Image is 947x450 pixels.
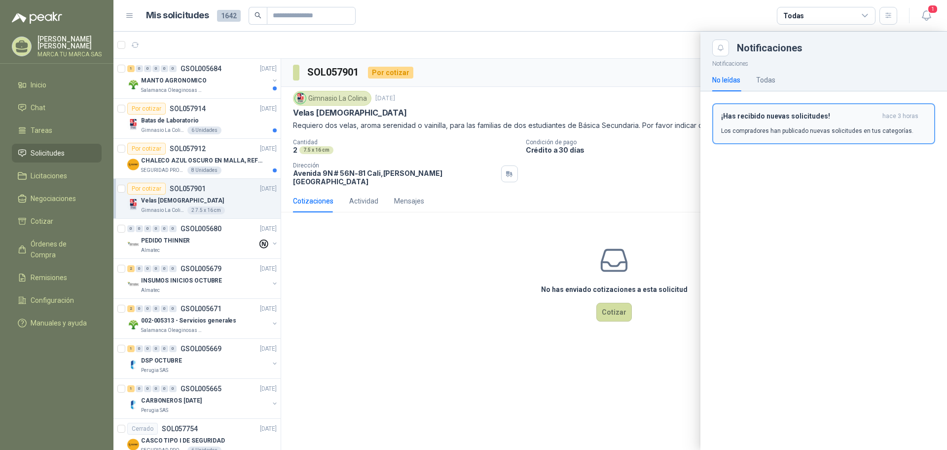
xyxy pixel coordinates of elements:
[12,268,102,287] a: Remisiones
[927,4,938,14] span: 1
[12,314,102,332] a: Manuales y ayuda
[712,40,729,56] button: Close
[12,166,102,185] a: Licitaciones
[37,36,102,49] p: [PERSON_NAME] [PERSON_NAME]
[12,121,102,140] a: Tareas
[31,295,74,306] span: Configuración
[31,318,87,328] span: Manuales y ayuda
[12,12,62,24] img: Logo peakr
[37,51,102,57] p: MARCA TU MARCA SAS
[721,112,878,121] h3: ¡Has recibido nuevas solicitudes!
[217,10,241,22] span: 1642
[12,189,102,208] a: Negociaciones
[12,76,102,94] a: Inicio
[783,10,804,21] div: Todas
[917,7,935,25] button: 1
[737,43,935,53] div: Notificaciones
[721,126,913,135] p: Los compradores han publicado nuevas solicitudes en tus categorías.
[882,112,918,121] span: hace 3 horas
[31,125,52,136] span: Tareas
[146,8,209,23] h1: Mis solicitudes
[31,239,92,260] span: Órdenes de Compra
[756,75,775,85] div: Todas
[712,75,740,85] div: No leídas
[12,98,102,117] a: Chat
[12,291,102,310] a: Configuración
[31,148,65,159] span: Solicitudes
[700,56,947,69] p: Notificaciones
[31,216,53,227] span: Cotizar
[31,102,45,113] span: Chat
[12,212,102,231] a: Cotizar
[31,170,67,181] span: Licitaciones
[12,235,102,264] a: Órdenes de Compra
[255,12,261,19] span: search
[31,272,67,283] span: Remisiones
[31,193,76,204] span: Negociaciones
[12,144,102,163] a: Solicitudes
[31,80,46,90] span: Inicio
[712,103,935,144] button: ¡Has recibido nuevas solicitudes!hace 3 horas Los compradores han publicado nuevas solicitudes en...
